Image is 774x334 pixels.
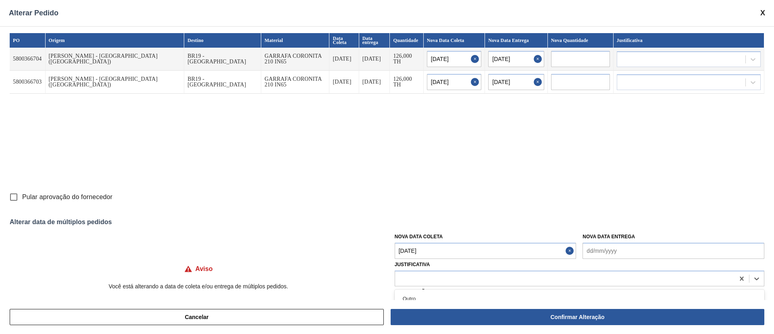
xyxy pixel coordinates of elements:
input: dd/mm/yyyy [427,51,482,67]
label: Justificativa [395,262,430,267]
td: 5800366703 [10,71,46,94]
th: Data entrega [359,33,390,48]
th: Origem [46,33,185,48]
input: dd/mm/yyyy [488,74,544,90]
td: BR19 - [GEOGRAPHIC_DATA] [184,48,261,71]
td: [PERSON_NAME] - [GEOGRAPHIC_DATA] ([GEOGRAPHIC_DATA]) [46,71,185,94]
label: Observação [395,286,764,298]
th: Nova Quantidade [548,33,614,48]
td: 5800366704 [10,48,46,71]
button: Confirmar Alteração [391,309,764,325]
button: Cancelar [10,309,384,325]
button: Close [471,51,481,67]
button: Close [534,51,544,67]
p: Você está alterando a data de coleta e/ou entrega de múltiplos pedidos. [10,283,387,290]
td: GARRAFA CORONITA 210 IN65 [261,48,329,71]
td: 126,000 TH [390,71,423,94]
th: Destino [184,33,261,48]
th: Data Coleta [329,33,359,48]
input: dd/mm/yyyy [395,243,576,259]
td: 126,000 TH [390,48,423,71]
td: GARRAFA CORONITA 210 IN65 [261,71,329,94]
div: Alterar data de múltiplos pedidos [10,218,764,226]
input: dd/mm/yyyy [488,51,544,67]
label: Nova Data Coleta [395,234,443,239]
td: [DATE] [329,48,359,71]
input: dd/mm/yyyy [427,74,482,90]
th: Nova Data Entrega [485,33,547,48]
td: [DATE] [329,71,359,94]
button: Close [471,74,481,90]
button: Close [566,243,576,259]
div: Outro [395,291,764,306]
td: [DATE] [359,71,390,94]
h4: Aviso [196,265,213,273]
button: Close [534,74,544,90]
th: Material [261,33,329,48]
td: [PERSON_NAME] - [GEOGRAPHIC_DATA] ([GEOGRAPHIC_DATA]) [46,48,185,71]
span: Pular aprovação do fornecedor [22,192,112,202]
th: PO [10,33,46,48]
th: Justificativa [614,33,764,48]
span: Alterar Pedido [9,9,58,17]
td: [DATE] [359,48,390,71]
th: Nova Data Coleta [424,33,485,48]
th: Quantidade [390,33,423,48]
td: BR19 - [GEOGRAPHIC_DATA] [184,71,261,94]
input: dd/mm/yyyy [583,243,764,259]
label: Nova Data Entrega [583,234,635,239]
